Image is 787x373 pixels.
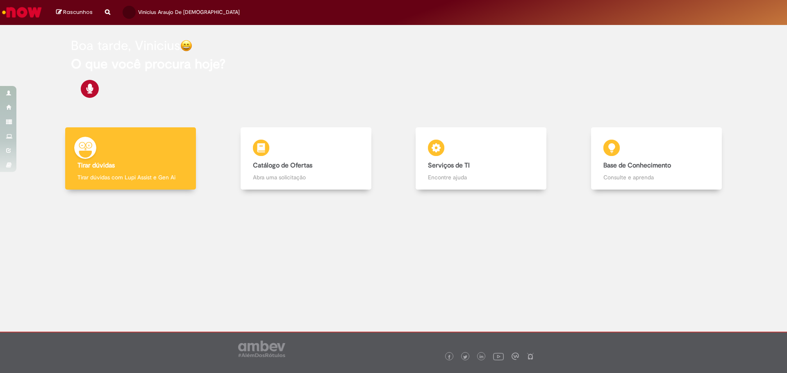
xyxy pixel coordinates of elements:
img: ServiceNow [1,4,43,20]
img: logo_footer_naosei.png [527,353,534,360]
a: Rascunhos [56,9,93,16]
p: Abra uma solicitação [253,173,359,181]
img: happy-face.png [180,40,192,52]
span: Vinicius Araujo De [DEMOGRAPHIC_DATA] [138,9,240,16]
b: Serviços de TI [428,161,470,170]
img: logo_footer_linkedin.png [480,355,484,359]
img: logo_footer_ambev_rotulo_gray.png [238,341,285,357]
a: Base de Conhecimento Consulte e aprenda [569,127,744,190]
h2: Boa tarde, Vinicius [71,38,180,53]
img: logo_footer_youtube.png [493,351,504,362]
a: Tirar dúvidas Tirar dúvidas com Lupi Assist e Gen Ai [43,127,218,190]
span: Rascunhos [63,8,93,16]
p: Encontre ajuda [428,173,534,181]
h2: O que você procura hoje? [71,57,716,71]
img: logo_footer_twitter.png [463,355,467,359]
p: Consulte e aprenda [603,173,710,181]
b: Base de Conhecimento [603,161,671,170]
a: Serviços de TI Encontre ajuda [393,127,569,190]
b: Tirar dúvidas [77,161,115,170]
img: logo_footer_workplace.png [512,353,519,360]
a: Catálogo de Ofertas Abra uma solicitação [218,127,394,190]
img: logo_footer_facebook.png [447,355,451,359]
p: Tirar dúvidas com Lupi Assist e Gen Ai [77,173,184,181]
b: Catálogo de Ofertas [253,161,312,170]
